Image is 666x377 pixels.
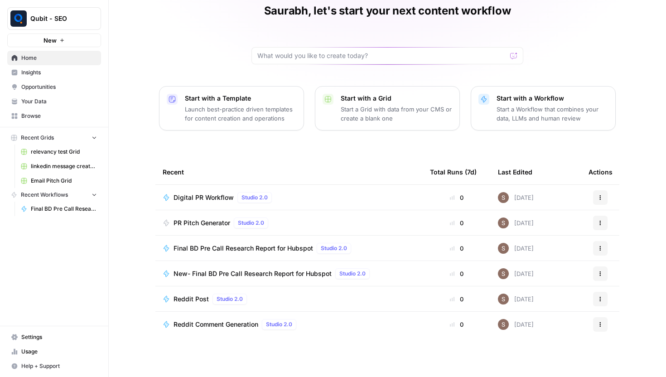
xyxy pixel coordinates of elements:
[185,105,296,123] p: Launch best-practice driven templates for content creation and operations
[7,94,101,109] a: Your Data
[21,68,97,77] span: Insights
[31,177,97,185] span: Email Pitch Grid
[498,294,509,304] img: r1t4d3bf2vn6qf7wuwurvsp061ux
[498,159,532,184] div: Last Edited
[30,14,85,23] span: Qubit - SEO
[498,243,509,254] img: r1t4d3bf2vn6qf7wuwurvsp061ux
[31,205,97,213] span: Final BD Pre Call Research Report for Hubspot
[238,219,264,227] span: Studio 2.0
[21,134,54,142] span: Recent Grids
[430,159,477,184] div: Total Runs (7d)
[471,86,616,130] button: Start with a WorkflowStart a Workflow that combines your data, LLMs and human review
[7,344,101,359] a: Usage
[266,320,292,329] span: Studio 2.0
[7,131,101,145] button: Recent Grids
[7,7,101,30] button: Workspace: Qubit - SEO
[31,162,97,170] span: linkedin message creator [PERSON_NAME]
[497,105,608,123] p: Start a Workflow that combines your data, LLMs and human review
[241,193,268,202] span: Studio 2.0
[21,348,97,356] span: Usage
[21,54,97,62] span: Home
[163,159,415,184] div: Recent
[17,174,101,188] a: Email Pitch Grid
[498,268,534,279] div: [DATE]
[430,244,483,253] div: 0
[174,295,209,304] span: Reddit Post
[430,295,483,304] div: 0
[498,268,509,279] img: r1t4d3bf2vn6qf7wuwurvsp061ux
[174,269,332,278] span: New- Final BD Pre Call Research Report for Hubspot
[163,294,415,304] a: Reddit PostStudio 2.0
[498,243,534,254] div: [DATE]
[163,268,415,279] a: New- Final BD Pre Call Research Report for HubspotStudio 2.0
[174,218,230,227] span: PR Pitch Generator
[10,10,27,27] img: Qubit - SEO Logo
[185,94,296,103] p: Start with a Template
[430,218,483,227] div: 0
[159,86,304,130] button: Start with a TemplateLaunch best-practice driven templates for content creation and operations
[7,109,101,123] a: Browse
[43,36,57,45] span: New
[21,191,68,199] span: Recent Workflows
[257,51,507,60] input: What would you like to create today?
[341,94,452,103] p: Start with a Grid
[21,362,97,370] span: Help + Support
[217,295,243,303] span: Studio 2.0
[498,319,509,330] img: r1t4d3bf2vn6qf7wuwurvsp061ux
[7,51,101,65] a: Home
[174,193,234,202] span: Digital PR Workflow
[21,333,97,341] span: Settings
[163,243,415,254] a: Final BD Pre Call Research Report for HubspotStudio 2.0
[17,159,101,174] a: linkedin message creator [PERSON_NAME]
[17,145,101,159] a: relevancy test Grid
[21,97,97,106] span: Your Data
[163,192,415,203] a: Digital PR WorkflowStudio 2.0
[498,217,509,228] img: r1t4d3bf2vn6qf7wuwurvsp061ux
[264,4,511,18] h1: Saurabh, let's start your next content workflow
[174,320,258,329] span: Reddit Comment Generation
[7,359,101,373] button: Help + Support
[321,244,347,252] span: Studio 2.0
[17,202,101,216] a: Final BD Pre Call Research Report for Hubspot
[21,83,97,91] span: Opportunities
[498,192,534,203] div: [DATE]
[21,112,97,120] span: Browse
[7,34,101,47] button: New
[498,319,534,330] div: [DATE]
[497,94,608,103] p: Start with a Workflow
[430,269,483,278] div: 0
[31,148,97,156] span: relevancy test Grid
[498,294,534,304] div: [DATE]
[7,330,101,344] a: Settings
[7,65,101,80] a: Insights
[339,270,366,278] span: Studio 2.0
[315,86,460,130] button: Start with a GridStart a Grid with data from your CMS or create a blank one
[163,319,415,330] a: Reddit Comment GenerationStudio 2.0
[163,217,415,228] a: PR Pitch GeneratorStudio 2.0
[7,80,101,94] a: Opportunities
[498,192,509,203] img: r1t4d3bf2vn6qf7wuwurvsp061ux
[7,188,101,202] button: Recent Workflows
[589,159,613,184] div: Actions
[341,105,452,123] p: Start a Grid with data from your CMS or create a blank one
[498,217,534,228] div: [DATE]
[430,193,483,202] div: 0
[430,320,483,329] div: 0
[174,244,313,253] span: Final BD Pre Call Research Report for Hubspot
